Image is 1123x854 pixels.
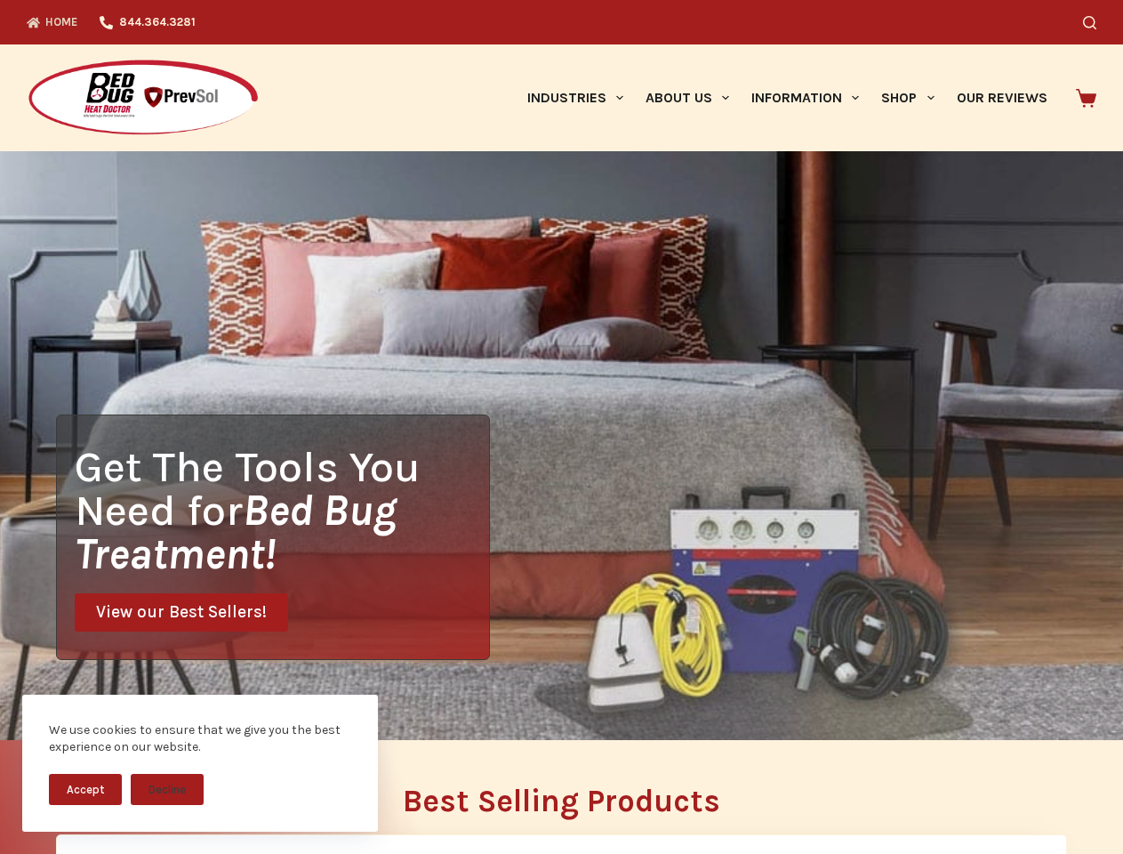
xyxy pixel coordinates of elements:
[49,774,122,805] button: Accept
[14,7,68,60] button: Open LiveChat chat widget
[27,59,260,138] img: Prevsol/Bed Bug Heat Doctor
[741,44,870,151] a: Information
[516,44,1058,151] nav: Primary
[75,593,288,632] a: View our Best Sellers!
[131,774,204,805] button: Decline
[945,44,1058,151] a: Our Reviews
[96,604,267,621] span: View our Best Sellers!
[516,44,634,151] a: Industries
[56,786,1067,817] h2: Best Selling Products
[49,721,351,756] div: We use cookies to ensure that we give you the best experience on our website.
[75,445,489,576] h1: Get The Tools You Need for
[634,44,740,151] a: About Us
[1083,16,1096,29] button: Search
[75,485,397,579] i: Bed Bug Treatment!
[870,44,945,151] a: Shop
